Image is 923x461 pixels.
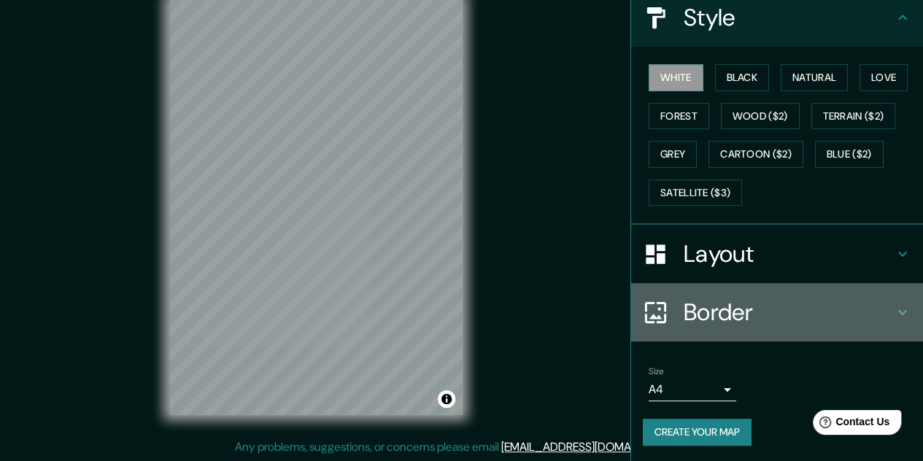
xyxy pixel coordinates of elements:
h4: Border [684,298,894,327]
button: Toggle attribution [438,390,455,408]
button: White [649,64,703,91]
button: Satellite ($3) [649,179,742,206]
div: Border [631,283,923,341]
div: Layout [631,225,923,283]
button: Wood ($2) [721,103,800,130]
p: Any problems, suggestions, or concerns please email . [235,438,684,456]
button: Create your map [643,419,752,446]
iframe: Help widget launcher [793,404,907,445]
label: Size [649,365,664,378]
button: Black [715,64,770,91]
button: Forest [649,103,709,130]
button: Cartoon ($2) [708,141,803,168]
button: Terrain ($2) [811,103,896,130]
a: [EMAIL_ADDRESS][DOMAIN_NAME] [501,439,681,454]
button: Love [860,64,908,91]
h4: Layout [684,239,894,268]
button: Grey [649,141,697,168]
div: A4 [649,378,736,401]
button: Blue ($2) [815,141,884,168]
button: Natural [781,64,848,91]
h4: Style [684,3,894,32]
